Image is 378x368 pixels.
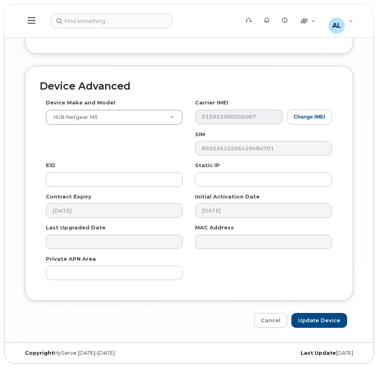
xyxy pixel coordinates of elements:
[51,14,173,28] input: Find something...
[46,110,182,125] a: HUB Netgear M5
[46,99,115,106] label: Device Make and Model
[287,110,332,125] button: Change IMEI
[46,224,106,231] label: Last Upgraded Date
[46,162,55,169] label: EID
[48,114,98,121] span: HUB Netgear M5
[291,313,347,328] input: Update Device
[189,350,359,356] div: [DATE]
[19,350,189,356] div: MyServe [DATE]–[DATE]
[295,13,321,29] div: Quicklinks
[195,99,228,106] label: Carrier IMEI
[332,21,341,31] span: AL
[195,131,205,138] label: SIM
[40,81,338,92] h2: Device Advanced
[46,193,91,200] label: Contract Expiry
[25,350,54,356] strong: Copyright
[254,313,287,328] a: Cancel
[195,162,220,169] label: Static IP
[195,193,260,200] label: Initial Activation Date
[195,224,234,231] label: MAC Address
[301,350,336,356] strong: Last Update
[46,255,96,263] label: Private APN Area
[323,13,359,29] div: Anthony Lacivita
